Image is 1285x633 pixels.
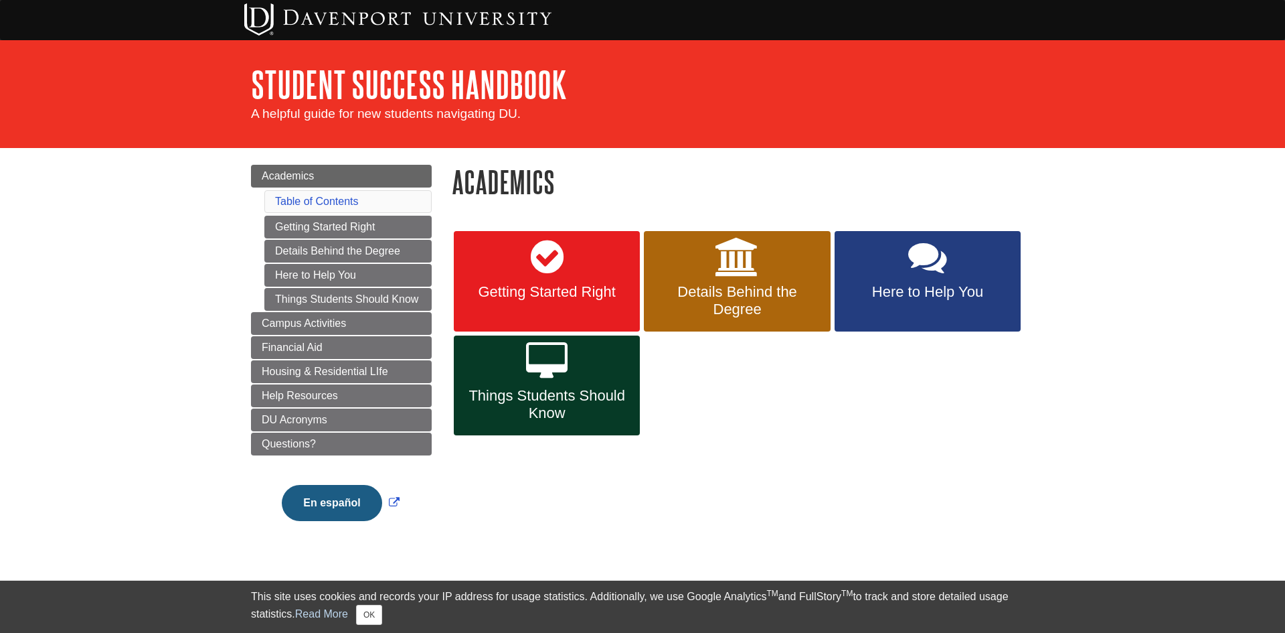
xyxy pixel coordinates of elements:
[841,589,853,598] sup: TM
[766,589,778,598] sup: TM
[264,240,432,263] a: Details Behind the Degree
[835,231,1021,332] a: Here to Help You
[845,283,1011,301] span: Here to Help You
[251,165,432,188] a: Academics
[264,264,432,287] a: Here to Help You
[644,231,830,332] a: Details Behind the Degree
[452,165,1034,199] h1: Academics
[244,3,551,36] img: Davenport University
[464,387,630,422] span: Things Students Should Know
[278,497,402,508] a: Link opens in new window
[251,64,567,105] a: Student Success Handbook
[262,170,314,182] span: Academics
[251,165,432,544] div: Guide Page Menu
[262,414,327,425] span: DU Acronyms
[356,605,382,625] button: Close
[295,608,348,620] a: Read More
[262,318,346,329] span: Campus Activities
[251,336,432,359] a: Financial Aid
[464,283,630,301] span: Getting Started Right
[454,336,640,436] a: Things Students Should Know
[251,384,432,407] a: Help Resources
[262,438,316,449] span: Questions?
[654,283,820,318] span: Details Behind the Degree
[282,485,381,521] button: En español
[262,342,323,353] span: Financial Aid
[251,107,521,121] span: A helpful guide for new students navigating DU.
[251,433,432,455] a: Questions?
[251,312,432,335] a: Campus Activities
[251,360,432,383] a: Housing & Residential LIfe
[251,589,1034,625] div: This site uses cookies and records your IP address for usage statistics. Additionally, we use Goo...
[251,409,432,431] a: DU Acronyms
[454,231,640,332] a: Getting Started Right
[262,366,388,377] span: Housing & Residential LIfe
[264,288,432,311] a: Things Students Should Know
[275,196,359,207] a: Table of Contents
[264,216,432,238] a: Getting Started Right
[262,390,338,401] span: Help Resources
